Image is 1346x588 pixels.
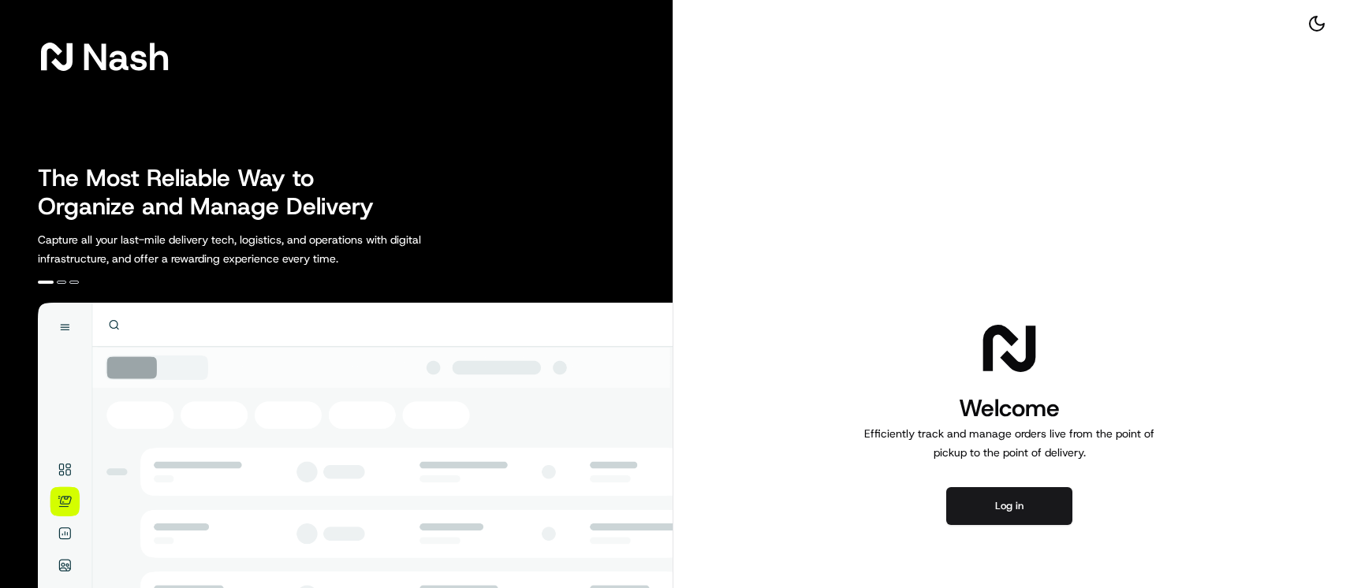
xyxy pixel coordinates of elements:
[38,230,492,268] p: Capture all your last-mile delivery tech, logistics, and operations with digital infrastructure, ...
[82,41,170,73] span: Nash
[858,424,1161,462] p: Efficiently track and manage orders live from the point of pickup to the point of delivery.
[858,393,1161,424] h1: Welcome
[38,164,391,221] h2: The Most Reliable Way to Organize and Manage Delivery
[946,487,1072,525] button: Log in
